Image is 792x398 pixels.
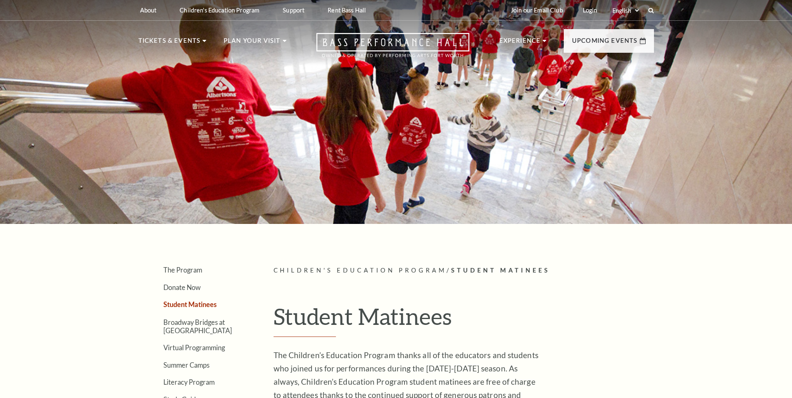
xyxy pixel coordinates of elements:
span: Student Matinees [451,267,550,274]
a: Broadway Bridges at [GEOGRAPHIC_DATA] [163,318,232,334]
p: / [274,265,654,276]
p: About [140,7,157,14]
a: Virtual Programming [163,344,225,351]
h1: Student Matinees [274,303,654,337]
p: Upcoming Events [572,36,638,51]
p: Experience [499,36,541,51]
a: Summer Camps [163,361,210,369]
p: Tickets & Events [138,36,201,51]
p: Plan Your Visit [224,36,281,51]
a: Donate Now [163,283,201,291]
p: Children's Education Program [180,7,259,14]
a: The Program [163,266,202,274]
a: Student Matinees [163,300,217,308]
p: Support [283,7,304,14]
a: Literacy Program [163,378,215,386]
p: Rent Bass Hall [328,7,366,14]
span: Children's Education Program [274,267,447,274]
select: Select: [611,7,640,15]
